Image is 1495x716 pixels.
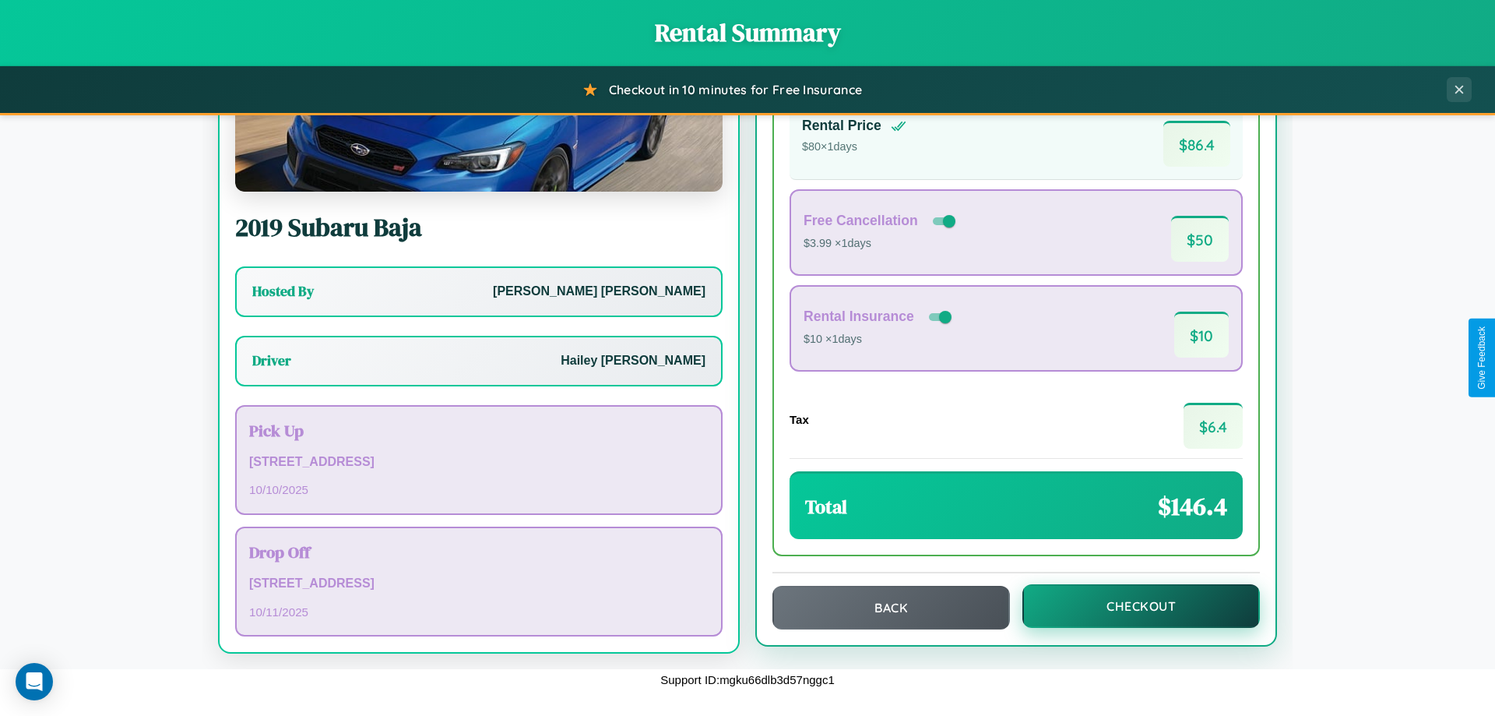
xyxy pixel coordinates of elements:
p: Support ID: mgku66dlb3d57nggc1 [660,669,835,690]
h2: 2019 Subaru Baja [235,210,723,245]
p: $10 × 1 days [804,330,955,350]
h3: Total [805,494,847,520]
h4: Rental Insurance [804,309,914,325]
div: Open Intercom Messenger [16,663,53,700]
span: $ 86.4 [1163,121,1230,167]
h3: Hosted By [252,282,314,301]
h4: Tax [790,413,809,426]
button: Back [772,586,1010,630]
p: 10 / 10 / 2025 [249,479,709,500]
span: Checkout in 10 minutes for Free Insurance [609,82,862,97]
h4: Rental Price [802,118,881,134]
p: [STREET_ADDRESS] [249,451,709,474]
span: $ 146.4 [1158,489,1227,524]
p: [STREET_ADDRESS] [249,573,709,595]
h3: Driver [252,351,291,370]
p: Hailey [PERSON_NAME] [561,350,705,372]
span: $ 50 [1171,216,1229,262]
div: Give Feedback [1476,326,1487,390]
p: [PERSON_NAME] [PERSON_NAME] [493,280,705,303]
span: $ 10 [1174,312,1229,358]
p: 10 / 11 / 2025 [249,601,709,623]
h4: Free Cancellation [804,213,918,229]
h3: Pick Up [249,419,709,442]
p: $3.99 × 1 days [804,234,959,254]
h3: Drop Off [249,541,709,563]
h1: Rental Summary [16,16,1479,50]
span: $ 6.4 [1184,403,1243,449]
p: $ 80 × 1 days [802,137,906,157]
button: Checkout [1022,584,1260,628]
